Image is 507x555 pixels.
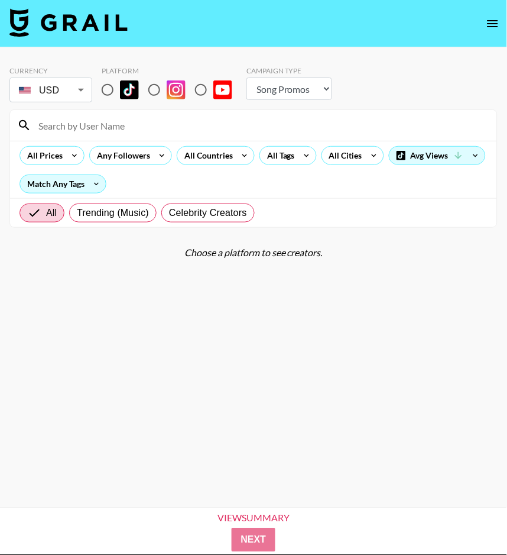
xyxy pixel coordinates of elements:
[90,147,152,164] div: Any Followers
[389,147,485,164] div: Avg Views
[207,513,300,524] div: View Summary
[77,206,149,220] span: Trending (Music)
[232,528,276,552] button: Next
[481,12,505,36] button: open drawer
[46,206,57,220] span: All
[20,147,65,164] div: All Prices
[31,116,490,135] input: Search by User Name
[9,66,92,75] div: Currency
[20,175,106,193] div: Match Any Tags
[9,247,498,259] div: Choose a platform to see creators.
[246,66,332,75] div: Campaign Type
[213,80,232,99] img: YouTube
[102,66,242,75] div: Platform
[167,80,186,99] img: Instagram
[177,147,235,164] div: All Countries
[169,206,247,220] span: Celebrity Creators
[260,147,297,164] div: All Tags
[120,80,139,99] img: TikTok
[12,80,90,101] div: USD
[9,8,128,37] img: Grail Talent
[322,147,365,164] div: All Cities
